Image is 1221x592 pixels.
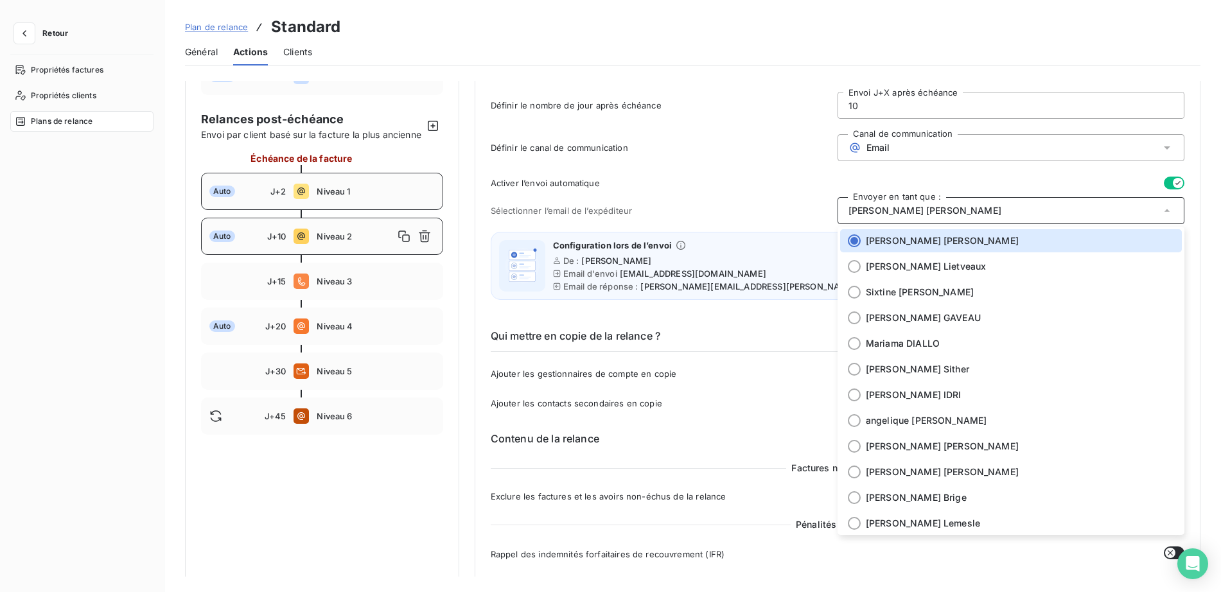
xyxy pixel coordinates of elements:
[848,204,1001,217] span: [PERSON_NAME] [PERSON_NAME]
[10,85,154,106] a: Propriétés clients
[866,440,1019,453] span: [PERSON_NAME] [PERSON_NAME]
[491,100,838,110] span: Définir le nombre de jour après échéance
[31,116,92,127] span: Plans de relance
[201,110,423,128] span: Relances post-échéance
[317,411,434,421] span: Niveau 6
[491,205,838,216] span: Sélectionner l’email de l’expéditeur
[553,240,672,250] span: Configuration lors de l’envoi
[866,491,967,504] span: [PERSON_NAME] Brige
[491,328,1184,352] h6: Qui mettre en copie de la relance ?
[31,64,103,76] span: Propriétés factures
[265,366,286,376] span: J+30
[866,388,962,401] span: [PERSON_NAME] IDRI
[866,363,969,376] span: [PERSON_NAME] Sither
[233,46,268,58] span: Actions
[270,186,286,196] span: J+2
[866,311,981,324] span: [PERSON_NAME] GAVEAU
[791,518,884,531] span: Pénalités de retard
[866,286,974,299] span: Sixtine [PERSON_NAME]
[491,398,662,408] span: Ajouter les contacts secondaires en copie
[267,276,286,286] span: J+15
[1177,548,1208,579] div: Open Intercom Messenger
[491,369,677,379] span: Ajouter les gestionnaires de compte en copie
[185,46,218,58] span: Général
[786,462,888,474] span: Factures non-échues
[866,337,940,350] span: Mariama DIALLO
[317,276,434,286] span: Niveau 3
[866,466,1019,478] span: [PERSON_NAME] [PERSON_NAME]
[10,111,154,132] a: Plans de relance
[201,128,423,141] span: Envoi par client basé sur la facture la plus ancienne
[563,281,638,292] span: Email de réponse :
[317,186,434,196] span: Niveau 1
[317,321,434,331] span: Niveau 4
[209,320,235,332] span: Auto
[250,152,352,165] span: Échéance de la facture
[209,186,235,197] span: Auto
[640,281,927,292] span: [PERSON_NAME][EMAIL_ADDRESS][PERSON_NAME][DOMAIN_NAME]
[866,414,987,427] span: angelique [PERSON_NAME]
[265,411,286,421] span: J+45
[10,60,154,80] a: Propriétés factures
[491,549,725,559] span: Rappel des indemnités forfaitaires de recouvrement (IFR)
[491,431,1184,446] h6: Contenu de la relance
[563,256,579,266] span: De :
[185,21,248,33] a: Plan de relance
[563,268,617,279] span: Email d'envoi
[866,143,890,153] span: Email
[502,245,543,286] img: illustration helper email
[620,268,766,279] span: [EMAIL_ADDRESS][DOMAIN_NAME]
[267,231,286,241] span: J+10
[265,321,286,331] span: J+20
[10,23,78,44] button: Retour
[866,517,980,530] span: [PERSON_NAME] Lemesle
[491,491,726,501] span: Exclure les factures et les avoirs non-échus de la relance
[866,234,1019,247] span: [PERSON_NAME] [PERSON_NAME]
[491,143,838,153] span: Définir le canal de communication
[283,46,312,58] span: Clients
[31,90,96,101] span: Propriétés clients
[185,22,248,32] span: Plan de relance
[317,231,393,241] span: Niveau 2
[581,256,651,266] span: [PERSON_NAME]
[42,30,68,37] span: Retour
[317,366,434,376] span: Niveau 5
[491,178,600,188] span: Activer l’envoi automatique
[866,260,986,273] span: [PERSON_NAME] Lietveaux
[271,15,340,39] h3: Standard
[209,231,235,242] span: Auto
